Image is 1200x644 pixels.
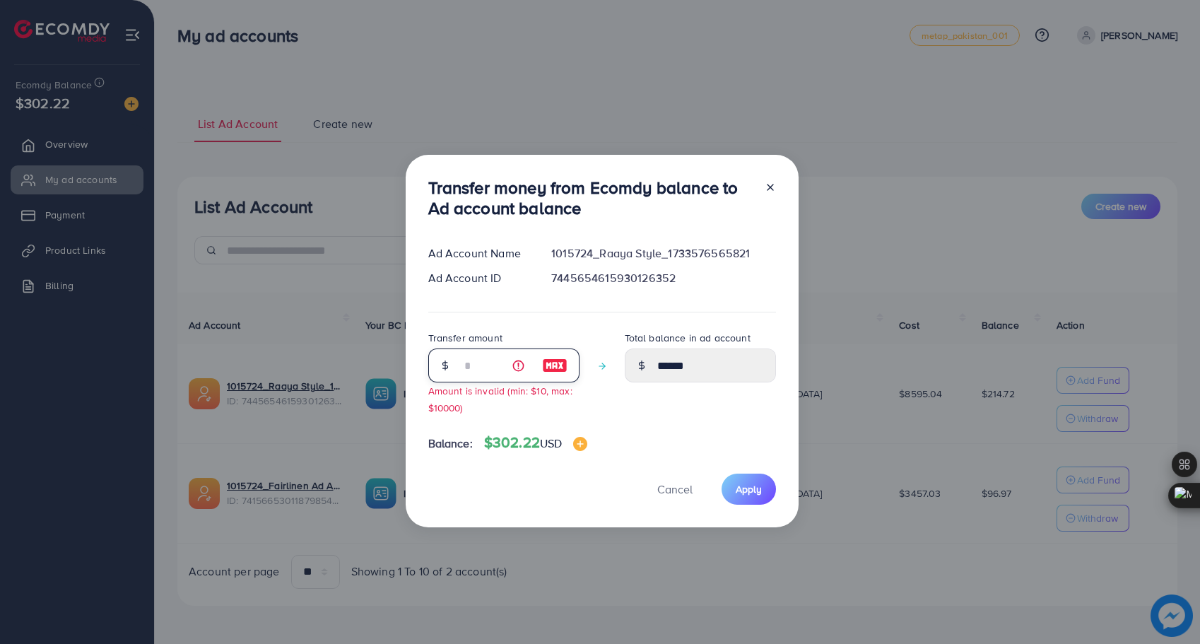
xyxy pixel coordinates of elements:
[540,270,787,286] div: 7445654615930126352
[625,331,751,345] label: Total balance in ad account
[428,331,502,345] label: Transfer amount
[428,177,753,218] h3: Transfer money from Ecomdy balance to Ad account balance
[417,270,541,286] div: Ad Account ID
[428,435,473,452] span: Balance:
[722,474,776,504] button: Apply
[657,481,693,497] span: Cancel
[573,437,587,451] img: image
[540,245,787,262] div: 1015724_Raaya Style_1733576565821
[540,435,562,451] span: USD
[640,474,710,504] button: Cancel
[428,384,572,414] small: Amount is invalid (min: $10, max: $10000)
[417,245,541,262] div: Ad Account Name
[484,434,588,452] h4: $302.22
[542,357,567,374] img: image
[736,482,762,496] span: Apply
